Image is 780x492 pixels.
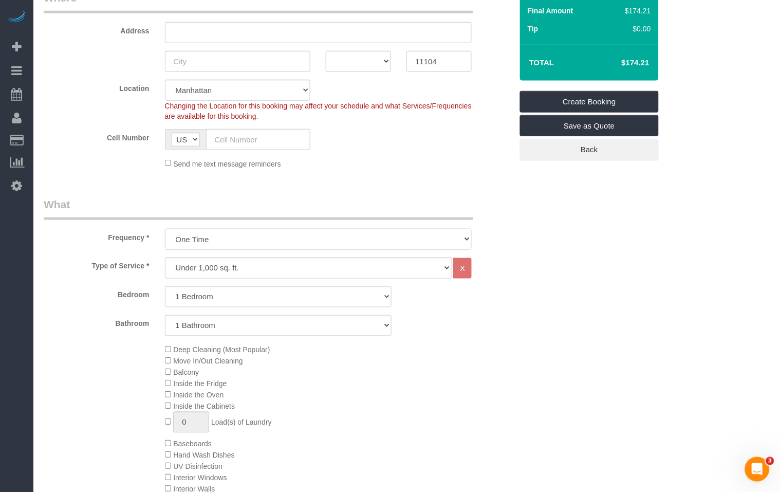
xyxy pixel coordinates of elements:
label: Location [36,80,157,94]
span: Move In/Out Cleaning [173,357,243,366]
div: $174.21 [621,6,651,16]
span: Inside the Cabinets [173,403,235,411]
span: Load(s) of Laundry [211,418,272,427]
span: Inside the Oven [173,391,224,399]
span: Interior Windows [173,474,227,482]
label: Address [36,22,157,36]
span: Inside the Fridge [173,380,227,388]
input: Cell Number [206,129,311,150]
iframe: Intercom live chat [745,457,770,482]
span: UV Disinfection [173,463,222,471]
span: Deep Cleaning (Most Popular) [173,346,270,354]
label: Bedroom [36,286,157,300]
label: Tip [528,24,538,34]
a: Back [520,139,659,160]
div: $0.00 [621,24,651,34]
label: Final Amount [528,6,573,16]
img: Automaid Logo [6,10,27,25]
span: Changing the Location for this booking may affect your schedule and what Services/Frequencies are... [165,102,472,120]
span: Balcony [173,369,199,377]
span: Baseboards [173,440,212,448]
a: Save as Quote [520,115,659,137]
a: Create Booking [520,91,659,113]
label: Cell Number [36,129,157,143]
label: Type of Service * [36,258,157,271]
legend: What [44,197,473,220]
strong: Total [529,58,554,67]
label: Frequency * [36,229,157,243]
h4: $174.21 [591,59,649,67]
span: 3 [766,457,774,465]
span: Hand Wash Dishes [173,451,234,460]
label: Bathroom [36,315,157,329]
input: City [165,51,311,72]
input: Zip Code [406,51,472,72]
span: Send me text message reminders [173,159,281,168]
